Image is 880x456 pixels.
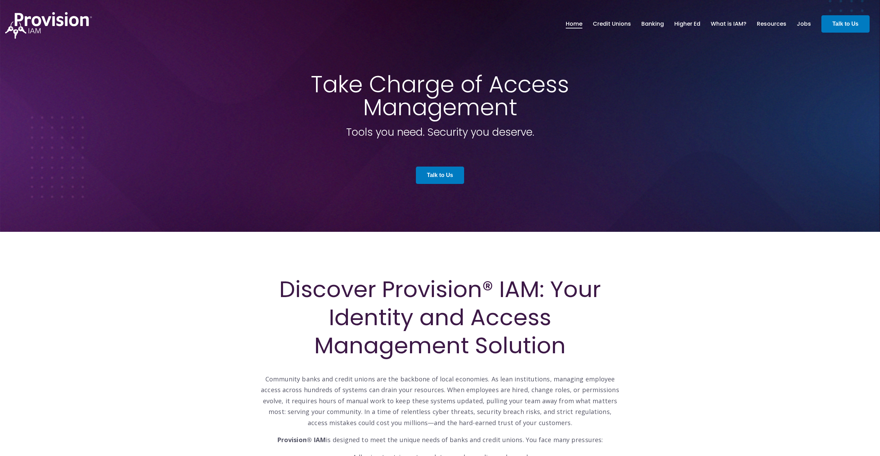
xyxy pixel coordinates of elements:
[427,172,453,178] strong: Talk to Us
[821,15,870,33] a: Talk to Us
[757,18,786,30] a: Resources
[277,436,326,444] strong: Provision® IAM
[561,13,816,35] nav: menu
[260,363,621,428] p: Community banks and credit unions are the backbone of local economies. As lean institutions, mana...
[832,21,858,27] strong: Talk to Us
[797,18,811,30] a: Jobs
[641,18,664,30] a: Banking
[5,12,92,39] img: ProvisionIAM-Logo-White
[593,18,631,30] a: Credit Unions
[260,434,621,446] p: is designed to meet the unique needs of banks and credit unions. You face many pressures:
[260,275,621,360] h1: Discover Provision® IAM: Your Identity and Access Management Solution
[674,18,700,30] a: Higher Ed
[566,18,582,30] a: Home
[311,68,569,123] span: Take Charge of Access Management
[711,18,746,30] a: What is IAM?
[416,167,464,184] a: Talk to Us
[346,125,534,140] span: Tools you need. Security you deserve.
